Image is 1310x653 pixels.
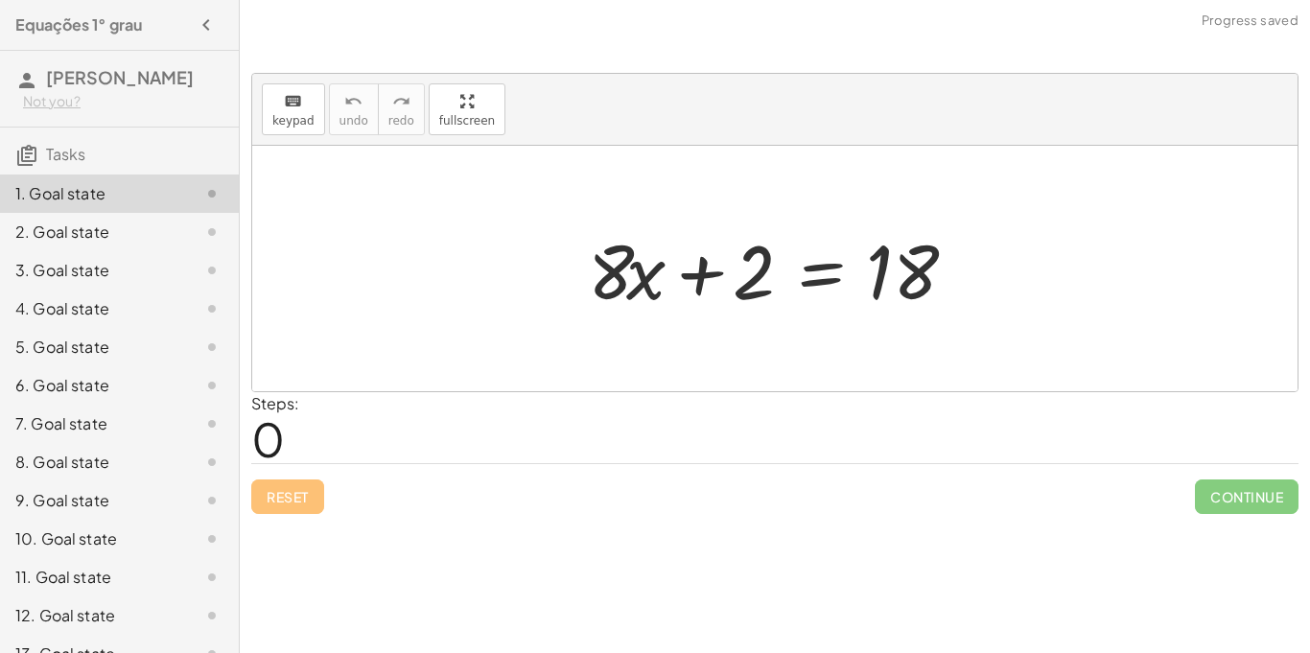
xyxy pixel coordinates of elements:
div: 5. Goal state [15,336,170,359]
button: redoredo [378,83,425,135]
button: fullscreen [429,83,505,135]
span: [PERSON_NAME] [46,66,194,88]
h4: Equações 1° grau [15,13,142,36]
i: keyboard [284,90,302,113]
i: Task not started. [200,489,223,512]
span: keypad [272,114,315,128]
i: Task not started. [200,451,223,474]
button: keyboardkeypad [262,83,325,135]
i: Task not started. [200,336,223,359]
div: 11. Goal state [15,566,170,589]
div: Not you? [23,92,223,111]
span: Progress saved [1202,12,1298,31]
i: Task not started. [200,604,223,627]
span: fullscreen [439,114,495,128]
i: redo [392,90,410,113]
i: undo [344,90,363,113]
span: redo [388,114,414,128]
div: 6. Goal state [15,374,170,397]
div: 12. Goal state [15,604,170,627]
div: 9. Goal state [15,489,170,512]
div: 2. Goal state [15,221,170,244]
i: Task not started. [200,221,223,244]
span: Tasks [46,144,85,164]
i: Task not started. [200,182,223,205]
i: Task not started. [200,259,223,282]
div: 1. Goal state [15,182,170,205]
i: Task not started. [200,527,223,550]
i: Task not started. [200,412,223,435]
i: Task not started. [200,566,223,589]
span: undo [339,114,368,128]
div: 7. Goal state [15,412,170,435]
label: Steps: [251,393,299,413]
div: 8. Goal state [15,451,170,474]
button: undoundo [329,83,379,135]
div: 4. Goal state [15,297,170,320]
div: 3. Goal state [15,259,170,282]
i: Task not started. [200,374,223,397]
i: Task not started. [200,297,223,320]
div: 10. Goal state [15,527,170,550]
span: 0 [251,409,285,468]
